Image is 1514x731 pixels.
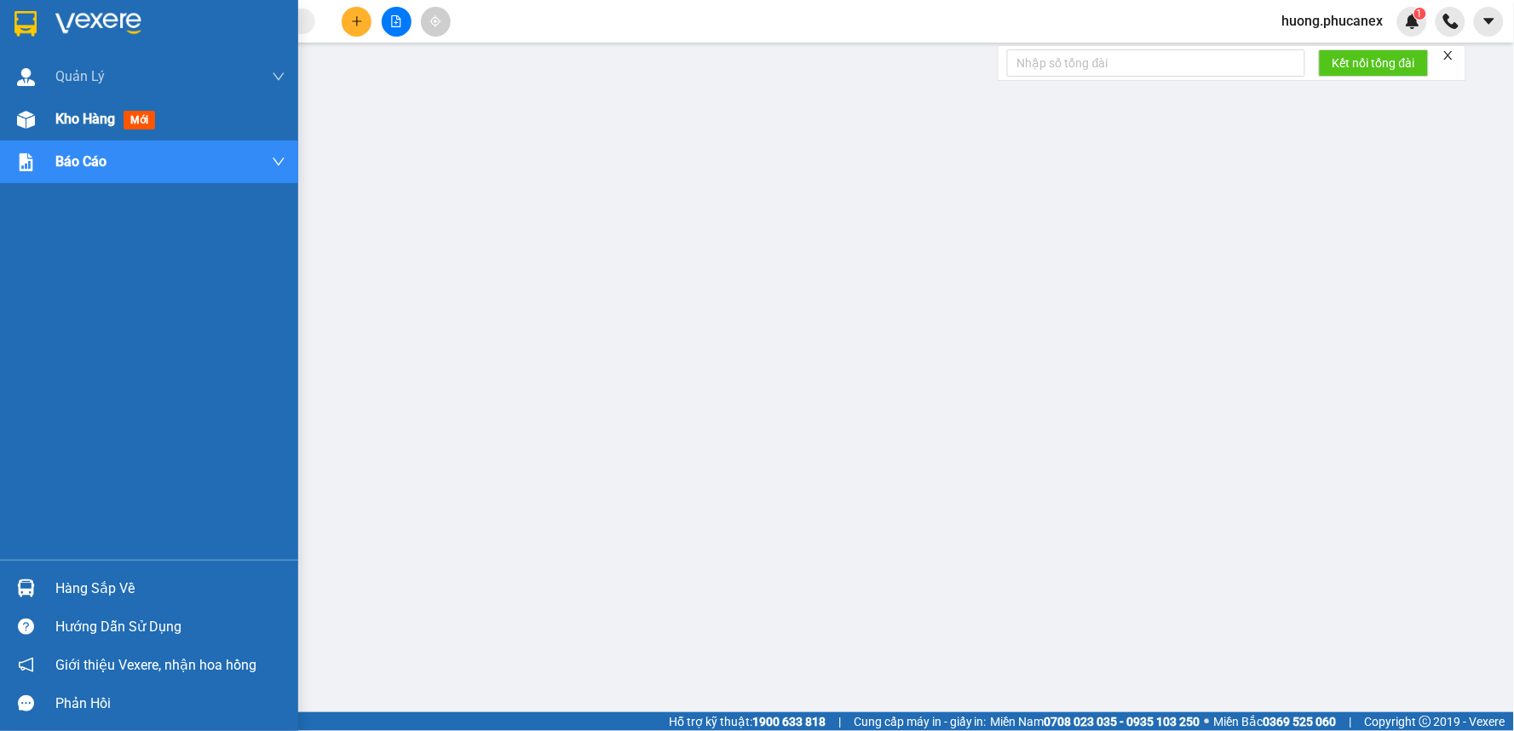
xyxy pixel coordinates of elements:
span: file-add [390,15,402,27]
span: huong.phucanex [1269,10,1397,32]
b: Phúc An Express [21,11,89,121]
img: solution-icon [17,153,35,171]
span: plus [351,15,363,27]
span: | [1350,712,1352,731]
span: copyright [1419,716,1431,728]
li: [STREET_ADDRESS][PERSON_NAME][PERSON_NAME] [21,125,97,256]
span: Quản Lý [55,66,105,87]
div: Phản hồi [55,691,285,717]
span: Kết nối tổng đài [1333,54,1415,72]
span: Miền Bắc [1214,712,1337,731]
span: question-circle [18,619,34,635]
span: | [838,712,841,731]
input: Nhập số tổng đài [1007,49,1305,77]
button: aim [421,7,451,37]
span: close [1442,49,1454,61]
span: down [272,70,285,83]
span: down [272,155,285,169]
span: aim [429,15,441,27]
img: warehouse-icon [17,111,35,129]
span: ⚪️ [1205,718,1210,725]
span: Kho hàng [55,111,115,127]
strong: 0708 023 035 - 0935 103 250 [1045,715,1200,728]
span: Hỗ trợ kỹ thuật: [669,712,826,731]
button: file-add [382,7,412,37]
span: caret-down [1482,14,1497,29]
button: Kết nối tổng đài [1319,49,1429,77]
span: Cung cấp máy in - giấy in: [854,712,987,731]
span: 1 [1417,8,1423,20]
span: notification [18,657,34,673]
img: phone-icon [1443,14,1459,29]
strong: 0369 525 060 [1264,715,1337,728]
span: Báo cáo [55,151,106,172]
span: mới [124,111,155,130]
img: warehouse-icon [17,68,35,86]
div: Hàng sắp về [55,576,285,601]
img: logo-vxr [14,11,37,37]
span: Giới thiệu Vexere, nhận hoa hồng [55,654,256,676]
div: Hướng dẫn sử dụng [55,614,285,640]
span: message [18,695,34,711]
button: plus [342,7,371,37]
button: caret-down [1474,7,1504,37]
sup: 1 [1414,8,1426,20]
span: Miền Nam [991,712,1200,731]
strong: 1900 633 818 [752,715,826,728]
img: icon-new-feature [1405,14,1420,29]
img: warehouse-icon [17,579,35,597]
